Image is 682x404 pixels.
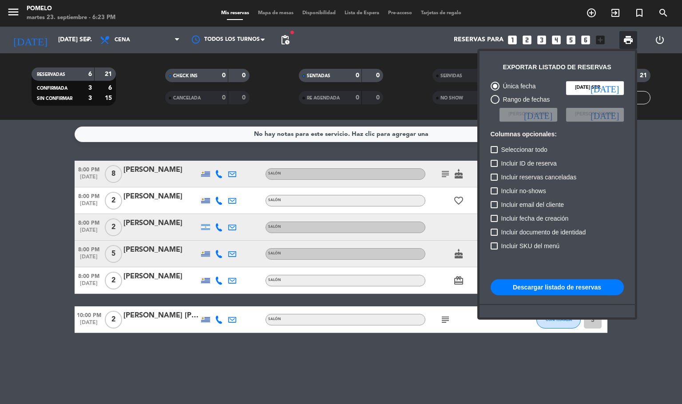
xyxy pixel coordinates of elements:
[575,111,615,119] span: [PERSON_NAME]
[500,95,550,105] div: Rango de fechas
[591,110,619,119] i: [DATE]
[501,158,557,169] span: Incluir ID de reserva
[500,81,536,91] div: Única fecha
[508,111,548,119] span: [PERSON_NAME]
[491,131,624,138] h6: Columnas opcionales:
[591,83,619,92] i: [DATE]
[501,144,547,155] span: Seleccionar todo
[501,199,564,210] span: Incluir email del cliente
[623,35,634,45] span: print
[501,213,569,224] span: Incluir fecha de creación
[501,241,560,251] span: Incluir SKU del menú
[524,110,552,119] i: [DATE]
[501,186,546,196] span: Incluir no-shows
[501,172,577,182] span: Incluir reservas canceladas
[501,227,586,238] span: Incluir documento de identidad
[491,279,624,295] button: Descargar listado de reservas
[503,62,611,72] div: Exportar listado de reservas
